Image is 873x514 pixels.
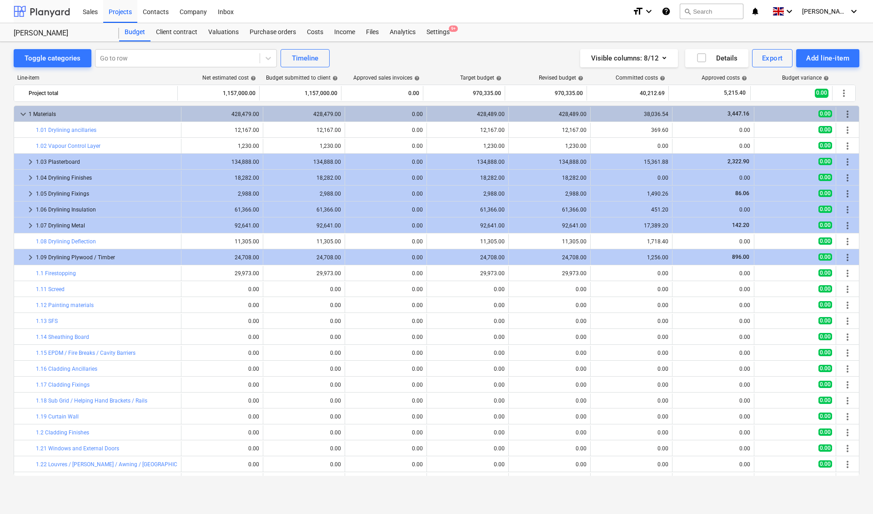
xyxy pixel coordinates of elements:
button: Search [680,4,743,19]
a: Settings9+ [421,23,455,41]
a: Purchase orders [244,23,301,41]
span: More actions [842,379,853,390]
div: 0.00 [676,238,750,245]
div: Timeline [292,52,318,64]
div: 0.00 [512,413,587,420]
button: Toggle categories [14,49,91,67]
span: More actions [838,88,849,99]
div: 0.00 [594,302,668,308]
i: keyboard_arrow_down [848,6,859,17]
div: 0.00 [267,398,341,404]
div: 0.00 [676,382,750,388]
a: 1.1 Firestopping [36,270,76,277]
div: 0.00 [431,429,505,436]
button: Export [752,49,793,67]
div: 11,305.00 [512,238,587,245]
span: search [684,8,691,15]
span: help [576,76,583,81]
span: 0.00 [818,381,832,388]
span: keyboard_arrow_right [25,156,36,167]
div: 1 Materials [29,107,177,121]
span: 0.00 [818,413,832,420]
div: 0.00 [349,318,423,324]
div: Target budget [460,75,502,81]
div: 0.00 [676,143,750,149]
div: 15,361.88 [594,159,668,165]
div: 0.00 [512,429,587,436]
div: Valuations [203,23,244,41]
span: More actions [842,188,853,199]
div: 29,973.00 [267,270,341,277]
div: 0.00 [594,398,668,404]
div: 61,366.00 [431,207,505,213]
div: 0.00 [676,334,750,340]
div: 1.03 Plasterboard [36,155,177,169]
div: 0.00 [349,143,423,149]
div: 1,230.00 [185,143,259,149]
div: 0.00 [676,286,750,292]
div: 38,036.54 [594,111,668,117]
i: keyboard_arrow_down [643,6,654,17]
div: 0.00 [594,429,668,436]
span: 0.00 [818,285,832,292]
span: 0.00 [818,174,832,181]
a: 1.16 Cladding Ancillaries [36,366,97,372]
div: 0.00 [676,366,750,372]
a: Client contract [151,23,203,41]
div: 24,708.00 [431,254,505,261]
span: 0.00 [818,110,832,117]
div: Toggle categories [25,52,80,64]
div: 29,973.00 [431,270,505,277]
div: 0.00 [185,366,259,372]
div: Approved costs [702,75,747,81]
div: 0.00 [594,175,668,181]
div: 0.00 [676,207,750,213]
span: 896.00 [731,254,750,260]
div: 0.00 [431,398,505,404]
a: 1.02 Vapour Control Layer [36,143,100,149]
div: 18,282.00 [431,175,505,181]
div: Costs [301,23,329,41]
div: 0.00 [676,350,750,356]
span: 0.00 [818,206,832,213]
div: 0.00 [594,318,668,324]
span: More actions [842,252,853,263]
div: 0.00 [185,398,259,404]
span: keyboard_arrow_right [25,220,36,231]
div: 1.04 Drylining Finishes [36,171,177,185]
div: Budget variance [782,75,829,81]
span: 0.00 [818,142,832,149]
div: 40,212.69 [591,86,665,101]
button: Visible columns:8/12 [580,49,678,67]
span: 0.00 [818,349,832,356]
div: 0.00 [512,350,587,356]
div: 0.00 [267,366,341,372]
div: 0.00 [676,302,750,308]
span: keyboard_arrow_right [25,252,36,263]
div: 11,305.00 [185,238,259,245]
div: 0.00 [267,302,341,308]
span: 86.06 [734,190,750,197]
span: keyboard_arrow_right [25,204,36,215]
span: More actions [842,284,853,295]
div: 92,641.00 [512,222,587,229]
div: 61,366.00 [512,207,587,213]
div: 0.00 [267,429,341,436]
i: keyboard_arrow_down [784,6,795,17]
a: 1.18 Sub Grid / Helping Hand Brackets / Rails [36,398,147,404]
div: 0.00 [349,159,423,165]
a: 1.12 Painting materials [36,302,94,308]
div: 2,988.00 [185,191,259,197]
div: 0.00 [267,445,341,452]
div: 12,167.00 [185,127,259,133]
div: Settings [421,23,455,41]
span: More actions [842,268,853,279]
div: Revised budget [539,75,583,81]
a: 1.15 EPDM / Fire Breaks / Cavity Barriers [36,350,135,356]
a: Files [361,23,384,41]
div: 2,988.00 [512,191,587,197]
div: 12,167.00 [512,127,587,133]
div: 1,157,000.00 [263,86,337,101]
a: 1.17 Cladding Fixings [36,382,90,388]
